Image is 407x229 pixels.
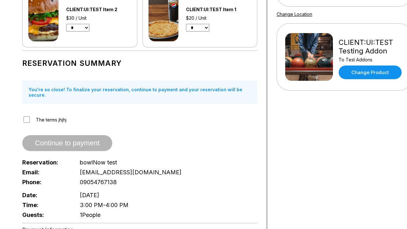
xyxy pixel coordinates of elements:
span: Date: [22,192,69,198]
div: To Test Addons [339,57,403,62]
div: CLIENT:UI:TEST Item 1 [186,7,251,12]
span: Phone: [22,179,69,185]
h1: Reservation Summary [22,59,257,68]
div: CLIENT:UI:TEST Item 2 [66,7,131,12]
span: Guests: [22,212,69,218]
span: 1 People [80,212,100,218]
span: 09054767138 [80,179,117,185]
div: You're so close! To finalize your reservation, continue to payment and your reservation will be s... [22,80,257,104]
span: Email: [22,169,69,176]
div: $30 / Unit [66,15,131,21]
span: bowlNow test [80,159,117,166]
span: [DATE] [80,192,99,198]
span: Time: [22,202,69,208]
a: Change Product [339,66,402,79]
div: CLIENT:UI:TEST Testing Addon [339,38,403,55]
div: $20 / Unit [186,15,251,21]
label: The terms jhjhj [36,117,66,122]
span: 3:00 PM - 4:00 PM [80,202,128,208]
img: CLIENT:UI:TEST Testing Addon [285,33,333,81]
span: Reservation: [22,159,69,166]
span: [EMAIL_ADDRESS][DOMAIN_NAME] [80,169,182,176]
a: Change Location [277,11,312,17]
